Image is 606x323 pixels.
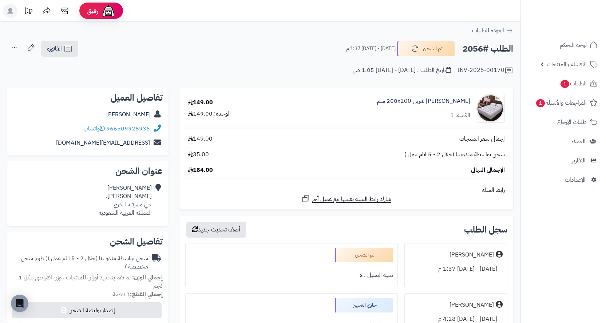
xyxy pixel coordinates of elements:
a: [PERSON_NAME] نفرين 200x200 سم [377,97,470,105]
a: المراجعات والأسئلة1 [525,94,602,112]
span: الإجمالي النهائي [471,166,505,174]
div: [DATE] - [DATE] 1:37 م [409,262,503,276]
div: رابط السلة [182,186,510,194]
h3: سجل الطلب [464,225,507,234]
span: إجمالي سعر المنتجات [459,135,505,143]
div: تم الشحن [335,248,393,262]
span: 1 [536,99,545,107]
div: الوحدة: 149.00 [188,110,231,118]
div: تاريخ الطلب : [DATE] - [DATE] 1:05 ص [353,66,451,74]
div: 149.00 [188,98,213,107]
small: [DATE] - [DATE] 1:37 م [346,45,396,52]
span: طلبات الإرجاع [557,117,587,127]
span: التقارير [572,156,586,166]
span: العودة للطلبات [472,26,504,35]
a: لوحة التحكم [525,36,602,54]
strong: إجمالي الوزن: [132,273,163,282]
h2: الطلب #2056 [463,41,513,56]
a: تحديثات المنصة [19,4,37,20]
a: طلبات الإرجاع [525,113,602,131]
span: رفيق [87,7,98,15]
span: المراجعات والأسئلة [535,98,587,108]
span: لوحة التحكم [560,40,587,50]
a: شارك رابط السلة نفسها مع عميل آخر [301,194,391,203]
h2: تفاصيل العميل [13,93,163,102]
a: الطلبات1 [525,75,602,92]
span: الفاتورة [47,44,62,53]
a: الفاتورة [41,41,78,57]
span: الإعدادات [565,175,586,185]
span: 1 [561,80,569,88]
strong: إجمالي القطع: [130,290,163,299]
small: 1 قطعة [112,290,163,299]
span: الطلبات [560,78,587,89]
span: 184.00 [188,166,213,174]
div: [PERSON_NAME] [PERSON_NAME]، حي مشرف، الخرج المملكة العربية السعودية [99,184,152,217]
span: لم تقم بتحديد أوزان للمنتجات ، وزن افتراضي للكل 1 كجم [19,273,163,290]
span: الأقسام والمنتجات [547,59,587,69]
img: ai-face.png [101,4,116,18]
span: 35.00 [188,150,209,159]
div: جاري التجهيز [335,298,393,312]
span: ( طرق شحن مخصصة ) [21,254,148,271]
button: إصدار بوليصة الشحن [12,302,162,318]
span: شارك رابط السلة نفسها مع عميل آخر [312,195,391,203]
span: شحن بواسطة مندوبينا (خلال 2 - 5 ايام عمل ) [404,150,505,159]
h2: تفاصيل الشحن [13,237,163,246]
div: شحن بواسطة مندوبينا (خلال 2 - 5 ايام عمل ) [13,254,148,271]
div: [PERSON_NAME] [449,251,494,259]
h2: عنوان الشحن [13,167,163,175]
a: العودة للطلبات [472,26,513,35]
div: الكمية: 1 [450,111,470,120]
div: [PERSON_NAME] [449,301,494,309]
a: العملاء [525,133,602,150]
a: 966509928936 [106,124,150,133]
a: واتساب [83,124,105,133]
button: تم الشحن [397,41,455,56]
div: INV-2025-00170 [458,66,513,75]
a: الإعدادات [525,171,602,189]
div: تنبيه العميل : لا [190,268,393,282]
a: التقارير [525,152,602,169]
div: Open Intercom Messenger [11,295,28,312]
img: 1736605169-220107020017-90x90.png [476,94,504,123]
a: [EMAIL_ADDRESS][DOMAIN_NAME] [56,138,150,147]
span: العملاء [571,136,586,146]
button: أضف تحديث جديد [186,222,246,238]
a: [PERSON_NAME] [106,110,151,119]
span: 149.00 [188,135,213,143]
